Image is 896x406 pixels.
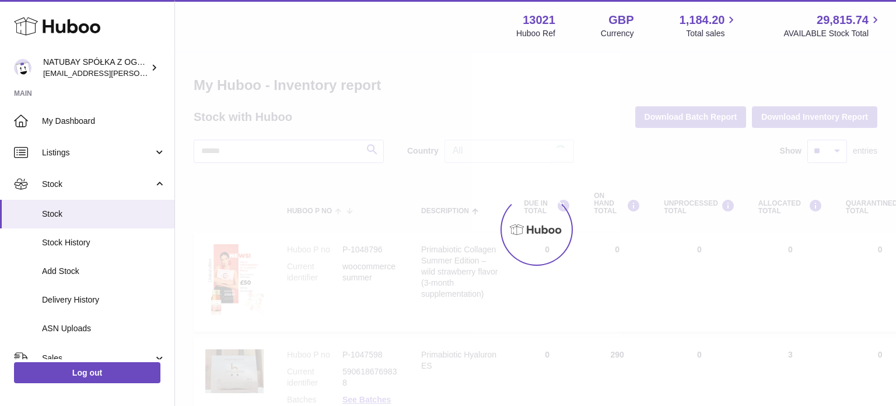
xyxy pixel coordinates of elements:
a: 29,815.74 AVAILABLE Stock Total [783,12,882,39]
span: Delivery History [42,294,166,306]
span: Stock [42,209,166,220]
div: Huboo Ref [516,28,555,39]
span: Listings [42,147,153,158]
span: Stock [42,179,153,190]
span: ASN Uploads [42,323,166,334]
a: 1,184.20 Total sales [680,12,738,39]
span: Sales [42,353,153,364]
div: NATUBAY SPÓŁKA Z OGRANICZONĄ ODPOWIEDZIALNOŚCIĄ [43,57,148,79]
span: [EMAIL_ADDRESS][PERSON_NAME][DOMAIN_NAME] [43,68,234,78]
img: kacper.antkowski@natubay.pl [14,59,32,77]
span: Total sales [686,28,738,39]
span: 1,184.20 [680,12,725,28]
span: 29,815.74 [817,12,869,28]
div: Currency [601,28,634,39]
span: AVAILABLE Stock Total [783,28,882,39]
strong: GBP [608,12,633,28]
a: Log out [14,362,160,383]
span: My Dashboard [42,116,166,127]
span: Add Stock [42,266,166,277]
span: Stock History [42,237,166,248]
strong: 13021 [523,12,555,28]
